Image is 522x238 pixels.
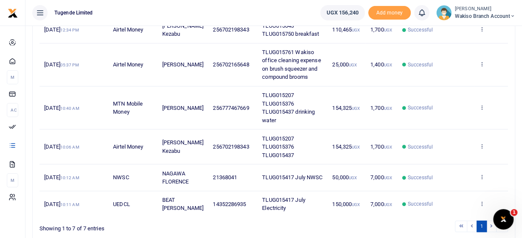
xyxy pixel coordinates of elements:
span: [PERSON_NAME] [162,105,203,111]
span: BEAT [PERSON_NAME] [162,197,203,212]
li: Toup your wallet [368,6,411,20]
small: UGX [384,63,392,67]
span: Airtel Money [113,26,143,33]
span: 150,000 [332,201,360,207]
span: 154,325 [332,105,360,111]
a: UGX 156,240 [320,5,365,20]
span: TLUG015207 TLUG015376 TLUG015437 drinking water [262,92,315,123]
span: [DATE] [44,201,79,207]
span: 1,700 [370,105,392,111]
span: Wakiso branch account [455,12,515,20]
span: TLUG015417 July NWSC [262,174,322,181]
span: 1 [511,209,517,216]
small: 10:06 AM [60,145,79,149]
a: Add money [368,9,411,15]
span: [PERSON_NAME] Kezabu [162,139,203,154]
span: 256702198343 [213,143,249,150]
span: [DATE] [44,143,79,150]
small: 10:11 AM [60,202,79,207]
span: TLUG015761 Wakiso office cleaning expense on brush squeezer and compound brooms [262,49,321,80]
small: UGX [352,28,360,32]
small: 12:34 PM [60,28,79,32]
li: M [7,70,18,84]
span: [DATE] [44,174,79,181]
span: Successful [408,26,433,34]
span: Successful [408,174,433,181]
small: UGX [349,175,357,180]
small: UGX [384,145,392,149]
small: 10:40 AM [60,106,79,111]
span: 256702165648 [213,61,249,68]
span: Successful [408,143,433,151]
div: Showing 1 to 7 of 7 entries [40,220,231,233]
li: Ac [7,103,18,117]
span: Airtel Money [113,143,143,150]
span: 7,000 [370,174,392,181]
span: 1,700 [370,26,392,33]
span: Successful [408,104,433,112]
a: profile-user [PERSON_NAME] Wakiso branch account [436,5,515,20]
span: 21368041 [213,174,237,181]
img: logo-small [8,8,18,18]
span: UEDCL [113,201,130,207]
small: UGX [384,28,392,32]
span: Tugende Limited [51,9,96,17]
img: profile-user [436,5,451,20]
span: 1,700 [370,143,392,150]
small: 10:12 AM [60,175,79,180]
span: NWSC [113,174,129,181]
small: UGX [384,175,392,180]
a: logo-small logo-large logo-large [8,9,18,16]
small: UGX [384,106,392,111]
span: UGX 156,240 [327,9,358,17]
small: UGX [349,63,357,67]
span: [DATE] [44,61,79,68]
small: 05:37 PM [60,63,79,67]
span: NAGAWA FLORENCE [162,170,189,185]
span: Successful [408,61,433,69]
iframe: Intercom live chat [493,209,514,229]
small: UGX [352,202,360,207]
small: UGX [352,106,360,111]
span: [DATE] [44,26,79,33]
span: Airtel Money [113,61,143,68]
span: 1,400 [370,61,392,68]
span: 14352286935 [213,201,246,207]
span: TLUG015207 TLUG015376 TLUG015437 [262,135,294,158]
span: MTN Mobile Money [113,100,143,115]
span: 256777467669 [213,105,249,111]
span: 256702198343 [213,26,249,33]
span: 25,000 [332,61,357,68]
li: M [7,173,18,187]
span: Successful [408,200,433,208]
span: 7,000 [370,201,392,207]
span: 110,465 [332,26,360,33]
a: 1 [477,221,487,232]
span: Add money [368,6,411,20]
span: TLUG015417 July Electricity [262,197,305,212]
li: Wallet ballance [317,5,368,20]
small: [PERSON_NAME] [455,6,515,13]
span: [PERSON_NAME] [162,61,203,68]
span: 50,000 [332,174,357,181]
span: 154,325 [332,143,360,150]
small: UGX [384,202,392,207]
small: UGX [352,145,360,149]
span: [DATE] [44,105,79,111]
